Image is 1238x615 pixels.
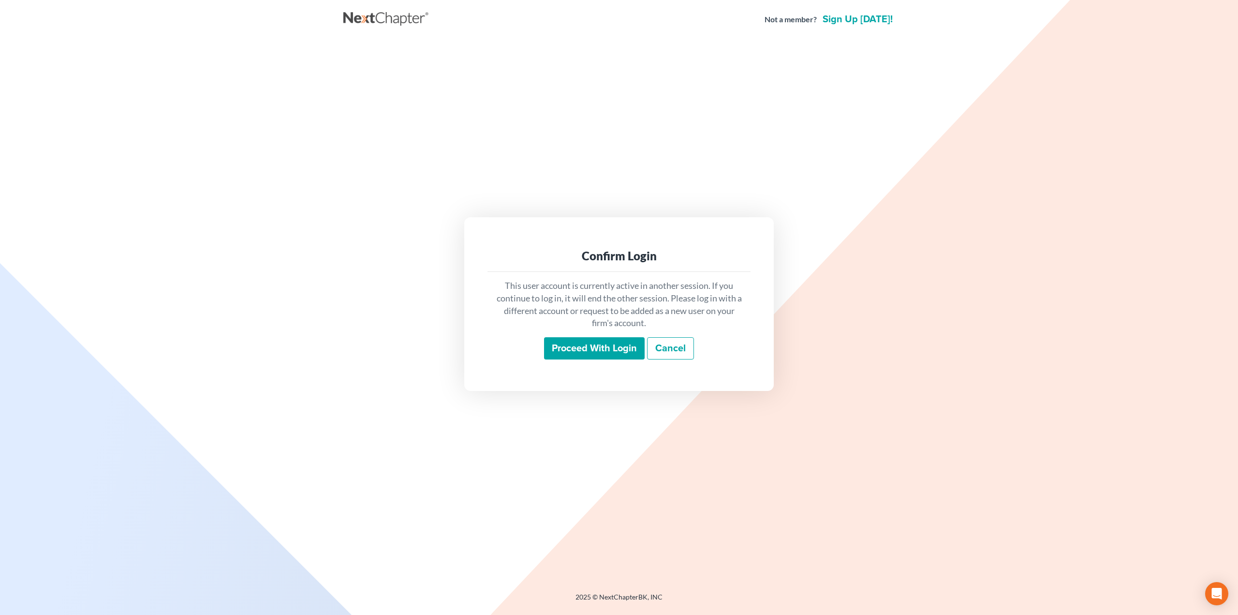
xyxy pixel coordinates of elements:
div: Confirm Login [495,248,743,264]
p: This user account is currently active in another session. If you continue to log in, it will end ... [495,280,743,330]
a: Sign up [DATE]! [821,15,895,24]
div: 2025 © NextChapterBK, INC [343,592,895,610]
strong: Not a member? [765,14,817,25]
a: Cancel [647,337,694,360]
input: Proceed with login [544,337,645,360]
div: Open Intercom Messenger [1205,582,1228,605]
